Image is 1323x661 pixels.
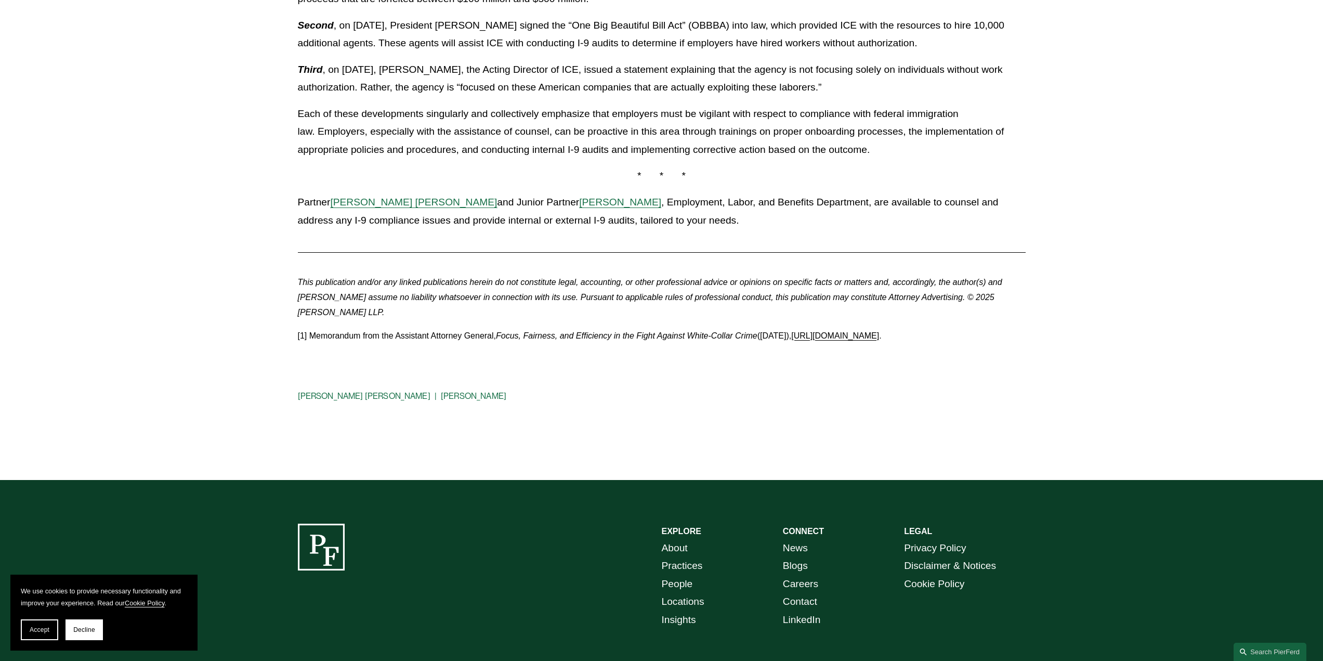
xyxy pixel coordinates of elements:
[662,593,704,611] a: Locations
[330,197,497,208] a: [PERSON_NAME] [PERSON_NAME]
[904,557,996,575] a: Disclaimer & Notices
[298,105,1026,159] p: Each of these developments singularly and collectively emphasize that employers must be vigilant ...
[298,193,1026,229] p: Partner and Junior Partner , Employment, Labor, and Benefits Department, are available to counsel...
[662,539,688,558] a: About
[298,17,1026,53] p: , on [DATE], President [PERSON_NAME] signed the “One Big Beautiful Bill Act” (OBBBA) into law, wh...
[783,593,817,611] a: Contact
[783,611,821,629] a: LinkedIn
[783,575,818,593] a: Careers
[496,331,757,340] em: Focus, Fairness, and Efficiency in the Fight Against White-Collar Crime
[904,527,932,536] strong: LEGAL
[1234,643,1306,661] a: Search this site
[298,64,323,75] em: Third
[783,557,808,575] a: Blogs
[30,626,49,633] span: Accept
[73,626,95,633] span: Decline
[10,575,198,651] section: Cookie banner
[21,585,187,609] p: We use cookies to provide necessary functionality and improve your experience. Read our .
[298,20,334,31] em: Second
[21,619,58,640] button: Accept
[441,391,506,401] a: [PERSON_NAME]
[662,557,703,575] a: Practices
[662,575,693,593] a: People
[125,599,165,607] a: Cookie Policy
[298,278,1005,317] em: This publication and/or any linked publications herein do not constitute legal, accounting, or ot...
[783,527,824,536] strong: CONNECT
[662,527,701,536] strong: EXPLORE
[783,539,808,558] a: News
[298,329,1026,344] p: [1] Memorandum from the Assistant Attorney General, ([DATE]), .
[662,611,696,629] a: Insights
[791,331,879,340] a: [URL][DOMAIN_NAME]
[579,197,661,208] a: [PERSON_NAME]
[298,391,430,401] a: [PERSON_NAME] [PERSON_NAME]
[298,61,1026,97] p: , on [DATE], [PERSON_NAME], the Acting Director of ICE, issued a statement explaining that the ag...
[66,619,103,640] button: Decline
[904,575,964,593] a: Cookie Policy
[904,539,966,558] a: Privacy Policy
